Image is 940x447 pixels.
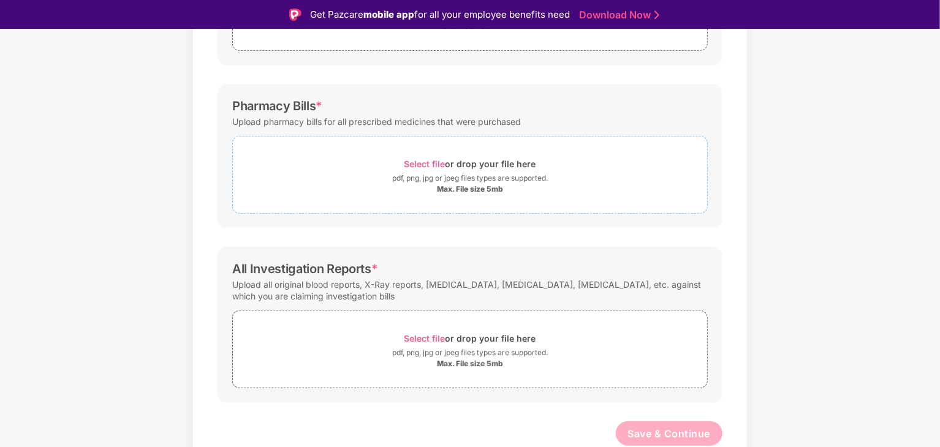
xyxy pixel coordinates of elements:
div: Pharmacy Bills [232,99,322,113]
span: Select fileor drop your file herepdf, png, jpg or jpeg files types are supported.Max. File size 5mb [233,320,707,378]
span: Select fileor drop your file herepdf, png, jpg or jpeg files types are supported.Max. File size 5mb [233,146,707,204]
div: or drop your file here [404,156,536,172]
span: Select file [404,333,445,344]
div: Upload pharmacy bills for all prescribed medicines that were purchased [232,113,521,130]
span: Select file [404,159,445,169]
img: Logo [289,9,301,21]
div: pdf, png, jpg or jpeg files types are supported. [392,172,548,184]
div: pdf, png, jpg or jpeg files types are supported. [392,347,548,359]
div: Max. File size 5mb [437,184,503,194]
div: Upload all original blood reports, X-Ray reports, [MEDICAL_DATA], [MEDICAL_DATA], [MEDICAL_DATA],... [232,276,708,304]
div: Max. File size 5mb [437,359,503,369]
img: Stroke [654,9,659,21]
a: Download Now [579,9,656,21]
div: Get Pazcare for all your employee benefits need [310,7,570,22]
button: Save & Continue [616,421,723,446]
div: All Investigation Reports [232,261,378,276]
strong: mobile app [363,9,414,20]
div: or drop your file here [404,330,536,347]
